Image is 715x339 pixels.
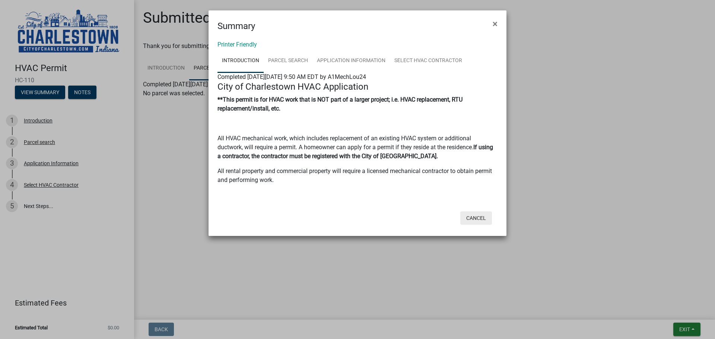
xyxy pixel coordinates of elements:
strong: **This permit is for HVAC work that is NOT part of a larger project; i.e. HVAC replacement, RTU r... [217,96,463,112]
span: × [493,19,498,29]
button: Cancel [460,211,492,225]
a: Parcel search [264,49,312,73]
h4: City of Charlestown HVAC Application [217,81,498,92]
button: Close [487,13,503,34]
a: Select HVAC Contractor [390,49,467,73]
h4: Summary [217,19,255,33]
p: All HVAC mechanical work, which includes replacement of an existing HVAC system or additional duc... [217,134,498,161]
p: All rental property and commercial property will require a licensed mechanical contractor to obta... [217,167,498,185]
a: Introduction [217,49,264,73]
a: Application Information [312,49,390,73]
span: Completed [DATE][DATE] 9:50 AM EDT by A1MechLou24 [217,73,366,80]
strong: If using a contractor, the contractor must be registered with the City of [GEOGRAPHIC_DATA]. [217,144,493,160]
a: Printer Friendly [217,41,257,48]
